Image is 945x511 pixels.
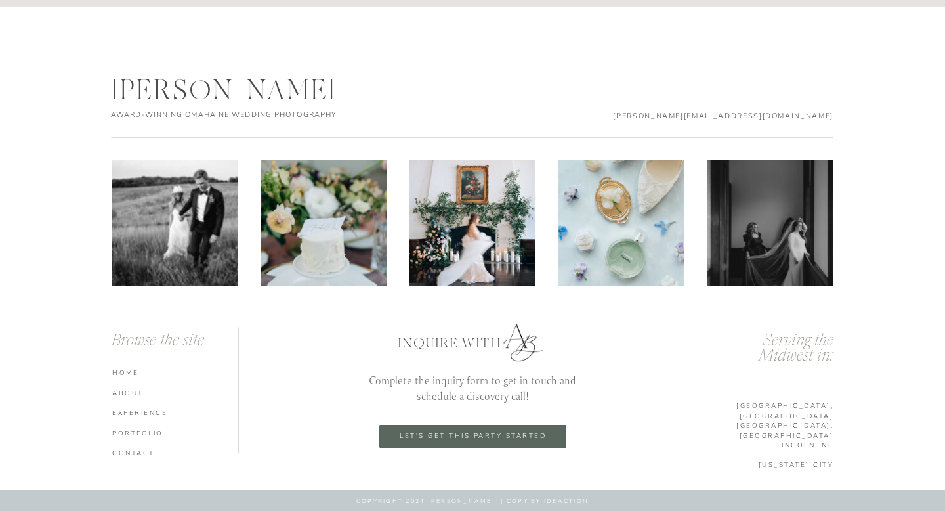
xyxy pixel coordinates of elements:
[704,420,833,430] a: [GEOGRAPHIC_DATA], [GEOGRAPHIC_DATA]
[704,460,833,469] a: [US_STATE] cITY
[261,160,387,286] img: The Kentucky Castle Editorial-2
[398,334,557,349] p: Inquire with
[112,160,238,286] img: Corbin + Sarah - Farewell Party-96
[605,110,833,120] p: [PERSON_NAME][EMAIL_ADDRESS][DOMAIN_NAME]
[354,372,591,403] p: Complete the inquiry form to get in touch and schedule a discovery call!
[112,388,241,397] a: ABOUT
[759,333,833,365] i: Serving the Midwest in:
[704,401,833,410] a: [GEOGRAPHIC_DATA], [GEOGRAPHIC_DATA]
[707,160,833,286] img: The World Food Prize Hall Wedding Photos-7
[558,160,684,286] img: Anna Brace Photography - Kansas City Wedding Photographer-132
[112,448,241,457] a: CONTACT
[112,428,241,437] a: portfolio
[112,75,362,104] div: [PERSON_NAME]
[390,432,556,441] a: let's get this party started
[704,440,833,449] a: lINCOLN, ne
[111,110,362,120] h2: AWARD-WINNING omaha ne wedding photography
[112,408,241,417] a: experience
[112,333,204,349] i: Browse the site
[409,160,535,286] img: Oakwood-2
[238,497,707,506] p: COPYRIGHT 2024 [PERSON_NAME] | copy by ideaction
[112,368,241,377] a: HOME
